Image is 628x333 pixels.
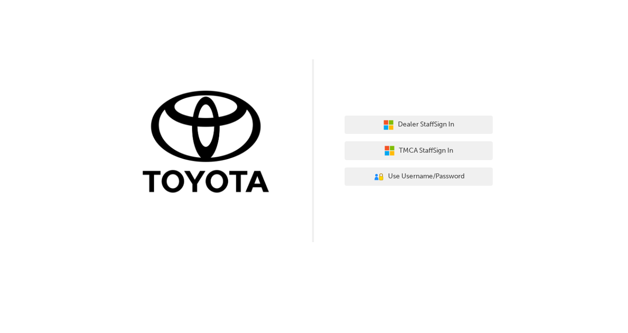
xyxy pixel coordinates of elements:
span: TMCA Staff Sign In [399,145,453,157]
button: Use Username/Password [345,167,493,186]
span: Dealer Staff Sign In [398,119,454,130]
img: Trak [135,88,283,198]
button: Dealer StaffSign In [345,116,493,134]
span: Use Username/Password [388,171,465,182]
button: TMCA StaffSign In [345,141,493,160]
